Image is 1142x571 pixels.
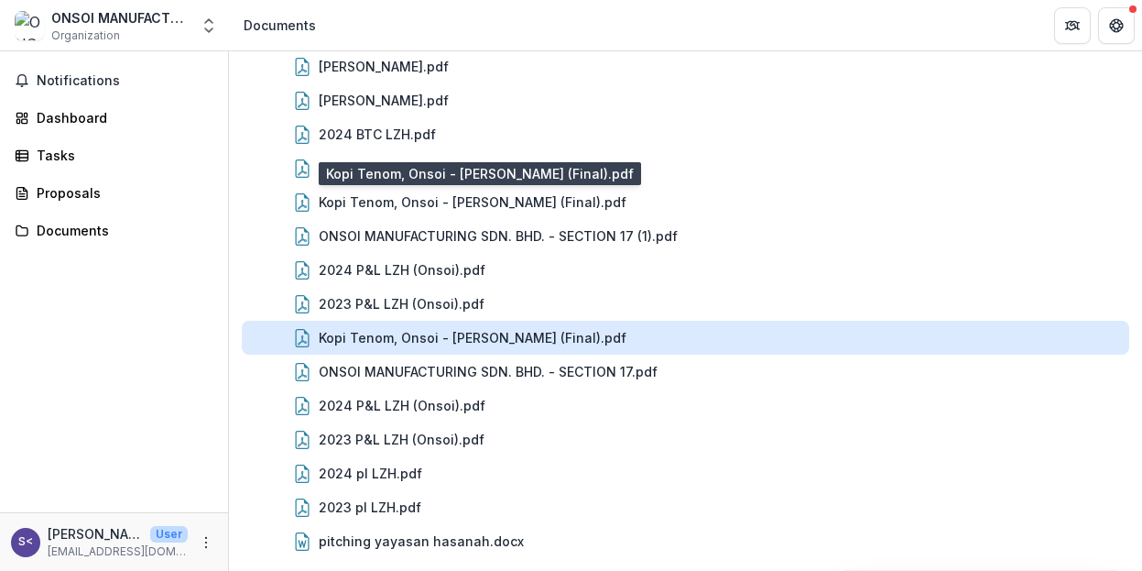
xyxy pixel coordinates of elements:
[319,91,449,110] div: [PERSON_NAME].pdf
[319,226,678,246] div: ONSOI MANUFACTURING SDN. BHD. - SECTION 17 (1).pdf
[150,526,188,543] p: User
[48,544,188,560] p: [EMAIL_ADDRESS][DOMAIN_NAME]
[7,66,221,95] button: Notifications
[244,16,316,35] div: Documents
[1098,7,1135,44] button: Get Help
[319,125,436,144] div: 2024 BTC LZH.pdf
[242,185,1129,219] div: Kopi Tenom, Onsoi - [PERSON_NAME] (Final).pdf
[7,140,221,170] a: Tasks
[242,83,1129,117] div: [PERSON_NAME].pdf
[319,532,524,551] div: pitching yayasan hasanah.docx
[7,103,221,133] a: Dashboard
[51,27,120,44] span: Organization
[319,260,485,280] div: 2024 P&L LZH (Onsoi).pdf
[242,490,1129,524] div: 2023 pl LZH.pdf
[7,178,221,208] a: Proposals
[236,12,323,38] nav: breadcrumb
[7,215,221,246] a: Documents
[242,117,1129,151] div: 2024 BTC LZH.pdf
[242,389,1129,423] div: 2024 P&L LZH (Onsoi).pdf
[1054,7,1091,44] button: Partners
[242,456,1129,490] div: 2024 pl LZH.pdf
[242,287,1129,321] div: 2023 P&L LZH (Onsoi).pdf
[37,108,206,127] div: Dashboard
[37,183,206,203] div: Proposals
[242,355,1129,389] div: ONSOI MANUFACTURING SDN. BHD. - SECTION 17.pdf
[319,294,484,313] div: 2023 P&L LZH (Onsoi).pdf
[242,524,1129,558] div: pitching yayasan hasanah.docx
[319,498,421,517] div: 2023 pl LZH.pdf
[319,430,484,449] div: 2023 P&L LZH (Onsoi).pdf
[319,57,449,76] div: [PERSON_NAME].pdf
[319,328,626,347] div: Kopi Tenom, Onsoi - [PERSON_NAME] (Final).pdf
[242,219,1129,253] div: ONSOI MANUFACTURING SDN. BHD. - SECTION 17 (1).pdf
[48,524,143,544] p: [PERSON_NAME] <[EMAIL_ADDRESS][DOMAIN_NAME]>
[37,73,213,89] span: Notifications
[242,321,1129,355] div: Kopi Tenom, Onsoi - [PERSON_NAME] (Final).pdf
[196,7,222,44] button: Open entity switcher
[195,532,217,554] button: More
[37,146,206,165] div: Tasks
[37,221,206,240] div: Documents
[242,253,1129,287] div: 2024 P&L LZH (Onsoi).pdf
[242,151,1129,185] div: 2023 BTC LZH.pdf
[242,49,1129,83] div: [PERSON_NAME].pdf
[319,362,658,381] div: ONSOI MANUFACTURING SDN. BHD. - SECTION 17.pdf
[242,423,1129,456] div: 2023 P&L LZH (Onsoi).pdf
[51,8,189,27] div: ONSOI MANUFACTURING S/B
[319,396,485,415] div: 2024 P&L LZH (Onsoi).pdf
[15,11,44,40] img: ONSOI MANUFACTURING S/B
[18,536,33,548] div: sharon voo <sharonvooo@gmail.com>
[319,192,626,212] div: Kopi Tenom, Onsoi - [PERSON_NAME] (Final).pdf
[319,159,435,178] div: 2023 BTC LZH.pdf
[319,464,422,483] div: 2024 pl LZH.pdf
